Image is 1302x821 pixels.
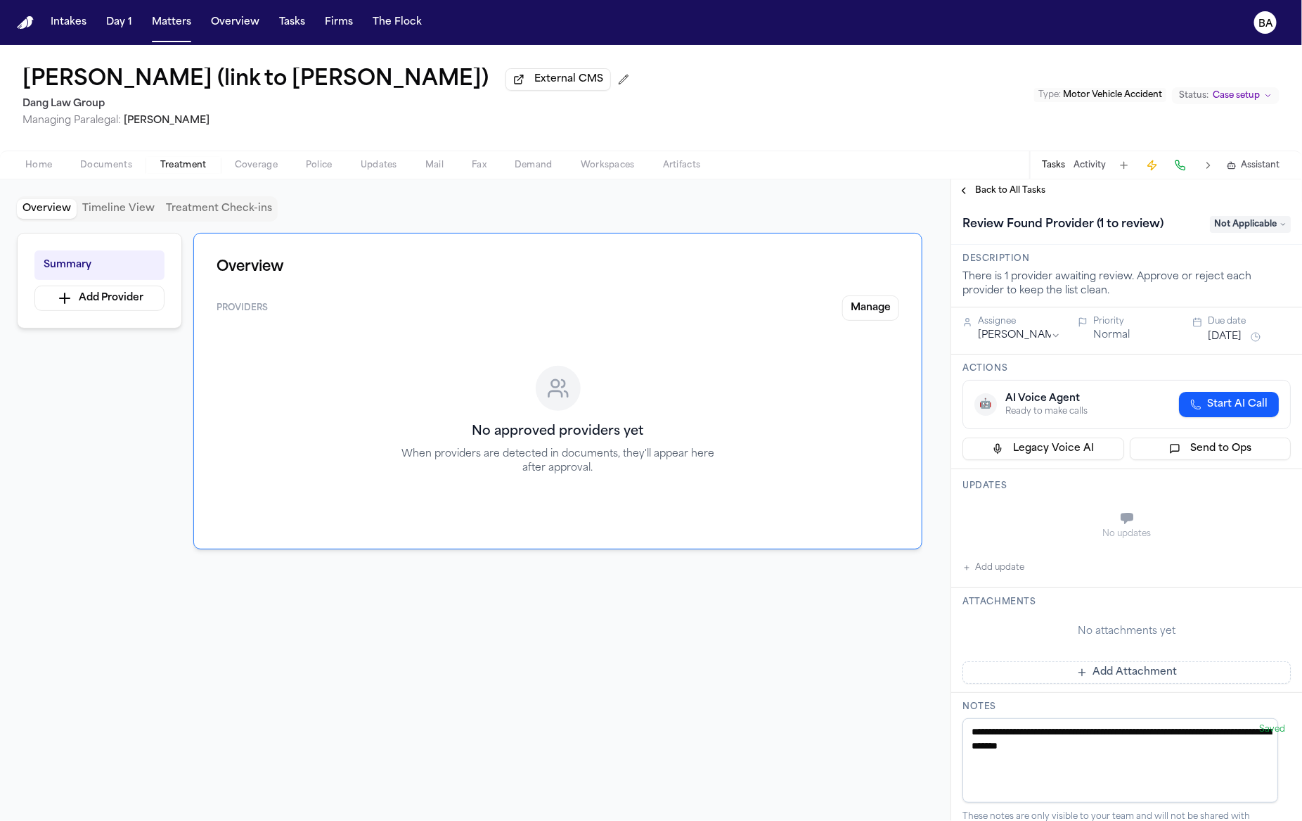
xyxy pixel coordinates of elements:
[534,72,603,87] span: External CMS
[515,160,553,171] span: Demand
[1038,91,1061,99] span: Type :
[962,480,1291,492] h3: Updates
[472,160,486,171] span: Fax
[962,438,1124,460] button: Legacy Voice AI
[22,96,635,113] h2: Dang Law Group
[1063,91,1162,99] span: Motor Vehicle Accident
[22,68,489,93] button: Edit matter name
[962,625,1291,639] div: No attachments yet
[1247,329,1264,345] button: Snooze task
[962,701,1291,713] h3: Notes
[505,68,611,91] button: External CMS
[962,559,1024,576] button: Add update
[319,10,359,35] button: Firms
[978,316,1061,327] div: Assignee
[1241,160,1280,171] span: Assistant
[962,528,1291,540] div: No updates
[235,160,278,171] span: Coverage
[1227,160,1280,171] button: Assistant
[1259,725,1285,734] span: Saved
[80,160,132,171] span: Documents
[975,185,1045,196] span: Back to All Tasks
[1208,330,1242,344] button: [DATE]
[842,295,899,321] button: Manage
[1142,155,1162,175] button: Create Immediate Task
[17,16,34,30] a: Home
[663,160,701,171] span: Artifacts
[1171,155,1190,175] button: Make a Call
[1093,329,1130,343] button: Normal
[17,199,77,219] button: Overview
[306,160,333,171] span: Police
[217,256,899,279] h1: Overview
[1210,216,1291,233] span: Not Applicable
[1207,397,1268,412] span: Start AI Call
[1179,90,1208,101] span: Status:
[205,10,265,35] button: Overview
[1114,155,1134,175] button: Add Task
[1005,406,1088,417] div: Ready to make calls
[581,160,635,171] span: Workspaces
[101,10,138,35] button: Day 1
[45,10,92,35] button: Intakes
[962,253,1291,265] h3: Description
[25,160,52,171] span: Home
[1034,88,1166,102] button: Edit Type: Motor Vehicle Accident
[160,160,207,171] span: Treatment
[17,16,34,30] img: Finch Logo
[217,303,268,314] span: Providers
[22,115,121,126] span: Managing Paralegal:
[425,160,444,171] span: Mail
[1005,392,1088,406] div: AI Voice Agent
[951,185,1052,196] button: Back to All Tasks
[1213,90,1260,101] span: Case setup
[1093,316,1176,327] div: Priority
[1208,316,1291,327] div: Due date
[34,286,165,311] button: Add Provider
[962,363,1291,374] h3: Actions
[34,250,165,280] button: Summary
[957,213,1169,236] h1: Review Found Provider (1 to review)
[401,447,716,476] p: When providers are detected in documents, they'll appear here after approval.
[77,199,160,219] button: Timeline View
[273,10,311,35] button: Tasks
[472,422,644,442] h3: No approved providers yet
[1074,160,1106,171] button: Activity
[124,115,210,126] span: [PERSON_NAME]
[361,160,397,171] span: Updates
[146,10,197,35] button: Matters
[367,10,427,35] button: The Flock
[1042,160,1065,171] button: Tasks
[160,199,278,219] button: Treatment Check-ins
[1179,392,1279,417] button: Start AI Call
[962,661,1291,684] button: Add Attachment
[962,597,1291,608] h3: Attachments
[22,68,489,93] h1: [PERSON_NAME] (link to [PERSON_NAME])
[1130,438,1291,460] button: Send to Ops
[980,397,992,412] span: 🤖
[962,270,1291,298] div: There is 1 provider awaiting review. Approve or reject each provider to keep the list clean.
[1172,87,1280,104] button: Change status from Case setup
